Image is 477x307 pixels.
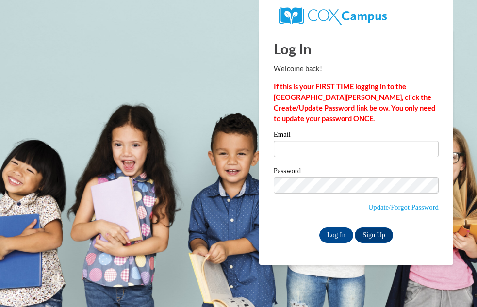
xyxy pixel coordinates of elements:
label: Password [274,167,439,177]
label: Email [274,131,439,141]
input: Log In [319,227,353,243]
img: COX Campus [279,7,387,25]
a: Sign Up [355,227,393,243]
h1: Log In [274,39,439,59]
a: COX Campus [279,11,387,19]
strong: If this is your FIRST TIME logging in to the [GEOGRAPHIC_DATA][PERSON_NAME], click the Create/Upd... [274,82,435,123]
a: Update/Forgot Password [368,203,439,211]
p: Welcome back! [274,64,439,74]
